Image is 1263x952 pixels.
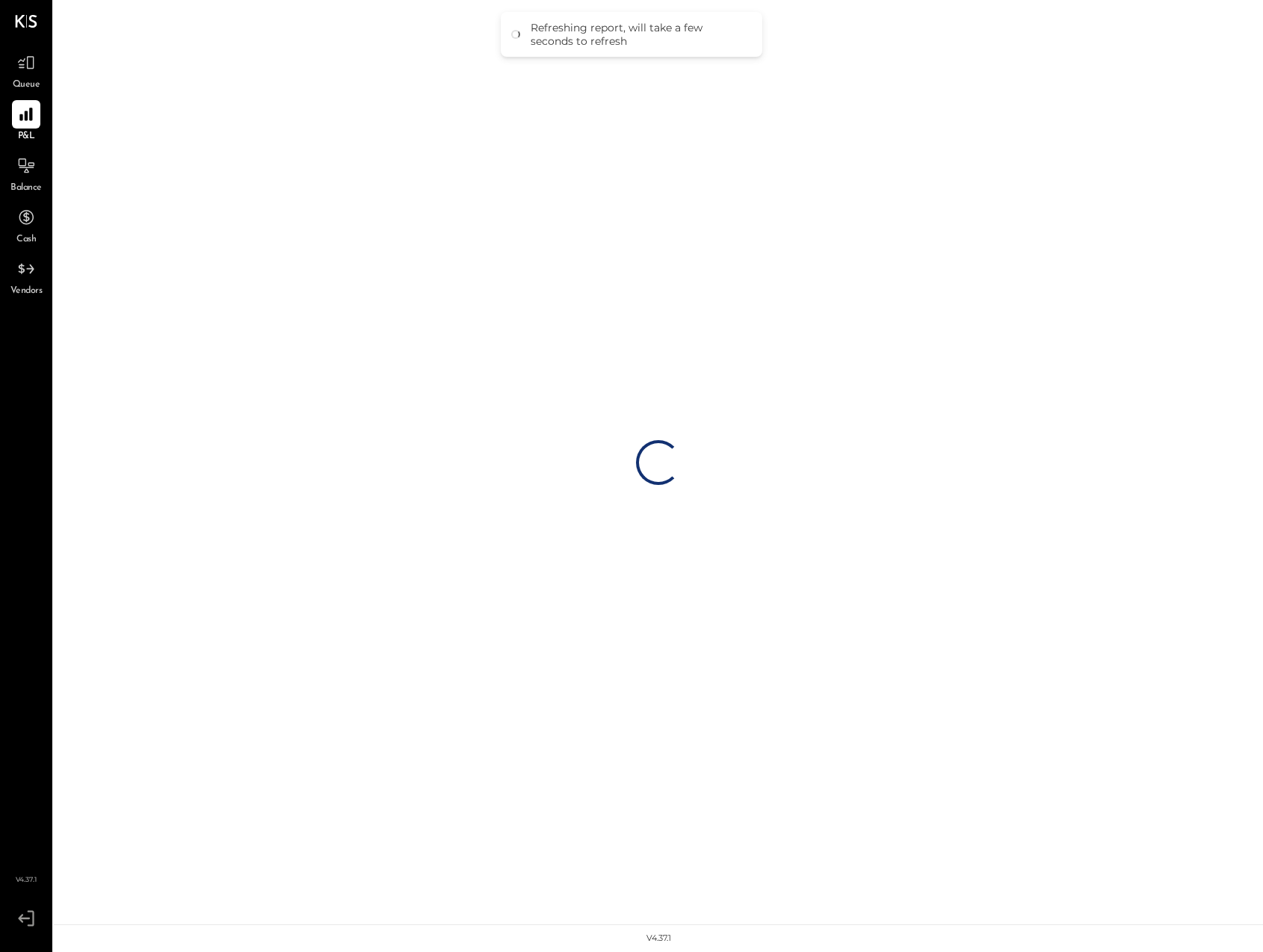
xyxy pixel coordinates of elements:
div: Refreshing report, will take a few seconds to refresh [531,21,747,48]
div: v 4.37.1 [646,933,671,945]
span: Cash [16,233,36,247]
span: Balance [10,182,42,195]
a: Queue [1,49,52,92]
a: Cash [1,203,52,247]
span: Queue [13,78,40,92]
span: P&L [18,130,35,143]
a: P&L [1,100,52,143]
span: Vendors [10,285,43,298]
a: Vendors [1,255,52,298]
a: Balance [1,152,52,195]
